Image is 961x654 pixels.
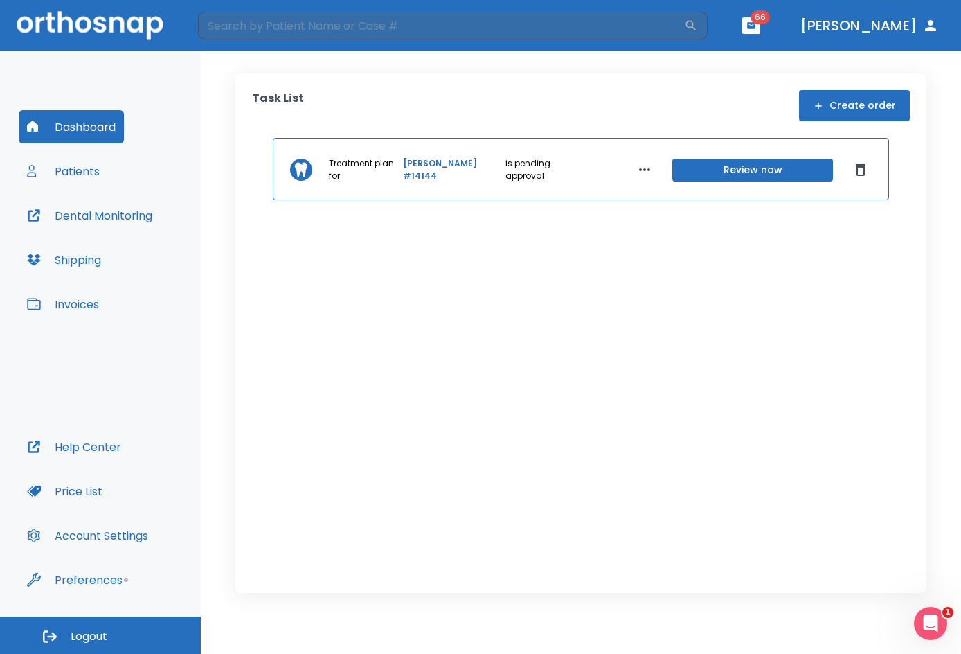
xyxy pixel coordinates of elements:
button: Help Center [19,430,129,463]
p: Treatment plan for [329,157,400,182]
button: Price List [19,475,111,508]
span: Logout [71,629,107,644]
span: 66 [751,10,770,24]
span: 1 [942,607,953,618]
iframe: Intercom live chat [914,607,947,640]
p: is pending approval [505,157,584,182]
button: Invoices [19,288,107,321]
button: Dashboard [19,110,124,143]
button: Dental Monitoring [19,199,161,232]
img: Orthosnap [17,11,163,39]
div: Tooltip anchor [120,574,132,586]
button: Review now [672,159,833,182]
button: Patients [19,154,108,188]
button: Shipping [19,243,109,276]
button: [PERSON_NAME] [795,13,944,38]
button: Create order [799,90,910,121]
button: Account Settings [19,519,156,552]
button: Preferences [19,563,131,596]
a: [PERSON_NAME] #14144 [403,157,503,182]
p: Task List [252,90,304,121]
button: Dismiss [850,159,872,181]
input: Search by Patient Name or Case # [198,12,684,39]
